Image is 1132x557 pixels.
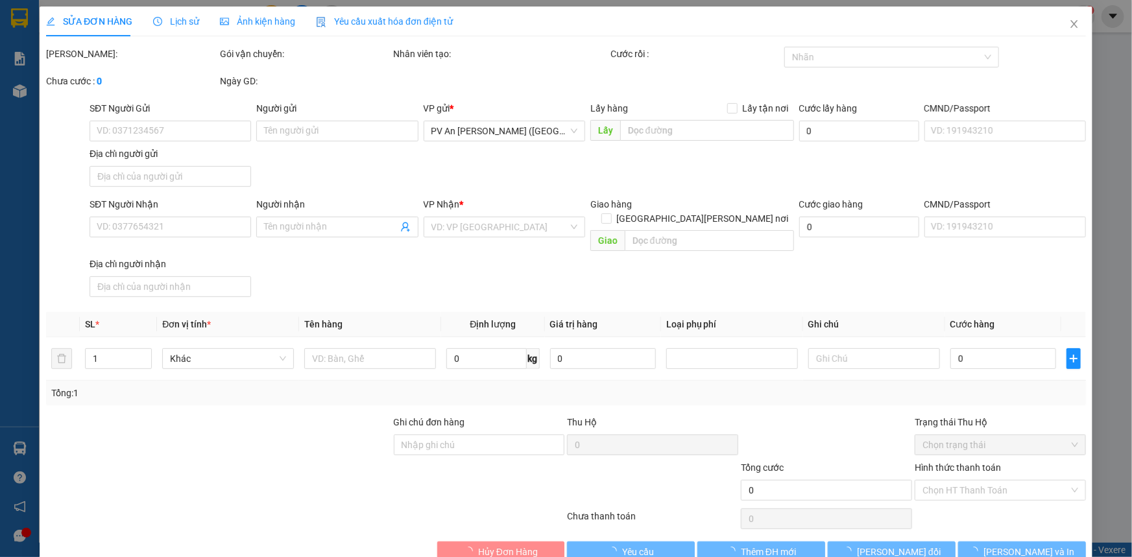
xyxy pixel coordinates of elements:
[610,47,782,61] div: Cước rồi :
[90,257,251,271] div: Địa chỉ người nhận
[90,276,251,297] input: Địa chỉ của người nhận
[620,120,794,141] input: Dọc đường
[590,103,628,113] span: Lấy hàng
[90,101,251,115] div: SĐT Người Gửi
[424,101,585,115] div: VP gửi
[46,47,217,61] div: [PERSON_NAME]:
[799,199,863,209] label: Cước giao hàng
[464,547,478,556] span: loading
[424,199,460,209] span: VP Nhận
[843,547,857,556] span: loading
[608,547,622,556] span: loading
[625,230,794,251] input: Dọc đường
[170,349,286,368] span: Khác
[256,101,418,115] div: Người gửi
[97,76,102,86] b: 0
[738,101,794,115] span: Lấy tận nơi
[661,312,803,337] th: Loại phụ phí
[1069,19,1079,29] span: close
[394,47,608,61] div: Nhân viên tạo:
[46,16,132,27] span: SỬA ĐƠN HÀNG
[612,211,794,226] span: [GEOGRAPHIC_DATA][PERSON_NAME] nơi
[567,417,597,427] span: Thu Hộ
[316,17,326,27] img: icon
[220,47,391,61] div: Gói vận chuyển:
[741,462,784,473] span: Tổng cước
[808,348,940,369] input: Ghi Chú
[803,312,945,337] th: Ghi chú
[90,147,251,161] div: Địa chỉ người gửi
[153,17,162,26] span: clock-circle
[162,319,211,329] span: Đơn vị tính
[431,121,577,141] span: PV An Sương (Hàng Hóa)
[304,319,343,329] span: Tên hàng
[527,348,540,369] span: kg
[220,74,391,88] div: Ngày GD:
[550,319,598,329] span: Giá trị hàng
[220,17,229,26] span: picture
[400,222,411,232] span: user-add
[922,435,1078,455] span: Chọn trạng thái
[1067,353,1080,364] span: plus
[46,17,55,26] span: edit
[590,120,620,141] span: Lấy
[590,199,632,209] span: Giao hàng
[85,319,95,329] span: SL
[51,348,72,369] button: delete
[90,166,251,187] input: Địa chỉ của người gửi
[590,230,625,251] span: Giao
[970,547,984,556] span: loading
[915,415,1086,429] div: Trạng thái Thu Hộ
[256,197,418,211] div: Người nhận
[799,217,919,237] input: Cước giao hàng
[51,386,437,400] div: Tổng: 1
[799,121,919,141] input: Cước lấy hàng
[220,16,295,27] span: Ảnh kiện hàng
[950,319,995,329] span: Cước hàng
[46,74,217,88] div: Chưa cước :
[799,103,858,113] label: Cước lấy hàng
[90,197,251,211] div: SĐT Người Nhận
[924,101,1086,115] div: CMND/Passport
[394,434,565,455] input: Ghi chú đơn hàng
[304,348,436,369] input: VD: Bàn, Ghế
[470,319,516,329] span: Định lượng
[915,462,1001,473] label: Hình thức thanh toán
[394,417,465,427] label: Ghi chú đơn hàng
[1066,348,1081,369] button: plus
[153,16,199,27] span: Lịch sử
[924,197,1086,211] div: CMND/Passport
[1056,6,1092,43] button: Close
[566,509,740,532] div: Chưa thanh toán
[727,547,741,556] span: loading
[316,16,453,27] span: Yêu cầu xuất hóa đơn điện tử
